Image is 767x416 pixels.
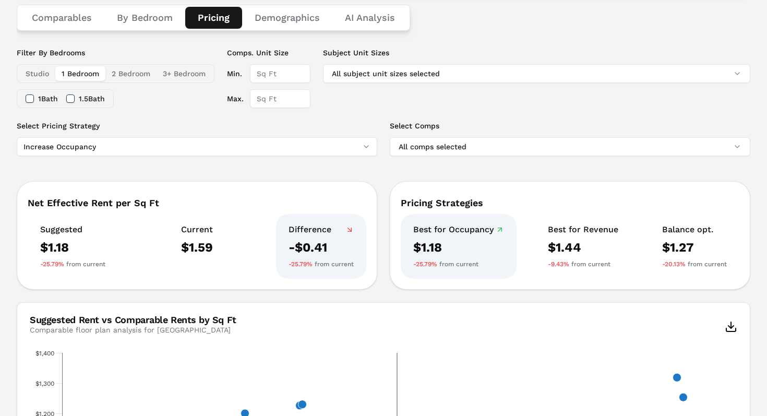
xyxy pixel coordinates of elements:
[289,224,354,235] div: Difference
[105,66,157,81] button: 2 Bedroom
[40,224,105,235] div: Suggested
[298,400,307,409] path: x, 838, 1,225. Comps.
[35,350,54,357] text: $1,400
[185,7,242,29] button: Pricing
[19,66,55,81] button: Studio
[662,239,727,256] div: $1.27
[289,239,354,256] div: -$0.41
[30,315,236,325] div: Suggested Rent vs Comparable Rents by Sq Ft
[413,224,504,235] div: Best for Occupancy
[548,260,618,268] div: from current
[227,89,244,108] label: Max.
[548,224,618,235] div: Best for Revenue
[548,239,618,256] div: $1.44
[673,373,681,382] path: x, 1141, 1,325. Comps.
[390,137,750,156] button: All comps selected
[289,260,354,268] div: from current
[227,47,310,58] label: Comps. Unit Size
[28,198,366,208] div: Net Effective Rent per Sq Ft
[662,260,727,268] div: from current
[413,260,437,268] span: -25.79%
[40,260,64,268] span: -25.79%
[289,260,313,268] span: -25.79%
[104,7,185,29] button: By Bedroom
[679,393,688,401] path: x, 1141, 1,246.67. Comps.
[38,95,58,102] label: 1 Bath
[323,64,750,83] button: All subject unit sizes selected
[55,66,105,81] button: 1 Bedroom
[413,239,504,256] div: $1.18
[548,260,569,268] span: -9.43%
[30,325,236,335] div: Comparable floor plan analysis for [GEOGRAPHIC_DATA]
[79,95,105,102] label: 1.5 Bath
[35,380,54,387] text: $1,300
[17,47,214,58] label: Filter By Bedrooms
[401,198,739,208] div: Pricing Strategies
[17,121,377,131] label: Select Pricing Strategy
[296,401,304,410] path: x, 843, 1,216.67. Comps.
[323,47,750,58] label: Subject Unit Sizes
[157,66,212,81] button: 3+ Bedroom
[181,239,213,256] div: $1.59
[250,89,310,108] input: Sq Ft
[40,260,105,268] div: from current
[662,260,686,268] span: -20.13%
[250,64,310,83] input: Sq Ft
[332,7,408,29] button: AI Analysis
[662,224,727,235] div: Balance opt.
[390,121,750,131] label: Select Comps
[19,7,104,29] button: Comparables
[181,224,213,235] div: Current
[413,260,504,268] div: from current
[227,64,244,83] label: Min.
[40,239,105,256] div: $1.18
[242,7,332,29] button: Demographics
